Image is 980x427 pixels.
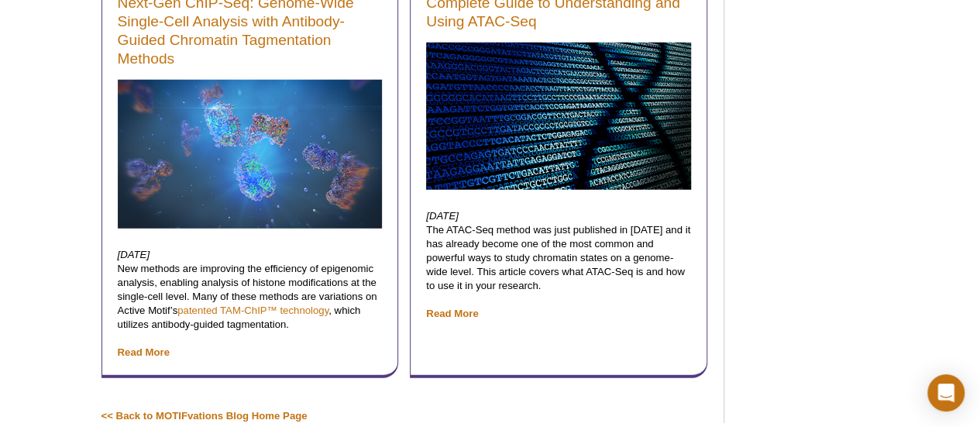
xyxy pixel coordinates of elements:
div: Open Intercom Messenger [927,374,965,412]
a: Read More [118,346,170,358]
em: [DATE] [118,249,150,260]
a: Read More [426,308,478,319]
a: patented TAM-ChIP™ technology [177,305,328,316]
em: [DATE] [426,210,459,222]
a: << Back to MOTIFvations Blog Home Page [101,410,308,422]
p: The ATAC-Seq method was just published in [DATE] and it has already become one of the most common... [426,209,691,321]
img: Antibody-guided tagmentation [118,80,383,229]
p: New methods are improving the efficiency of epigenomic analysis, enabling analysis of histone mod... [118,248,383,360]
img: ATAC-Seq [426,43,691,190]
